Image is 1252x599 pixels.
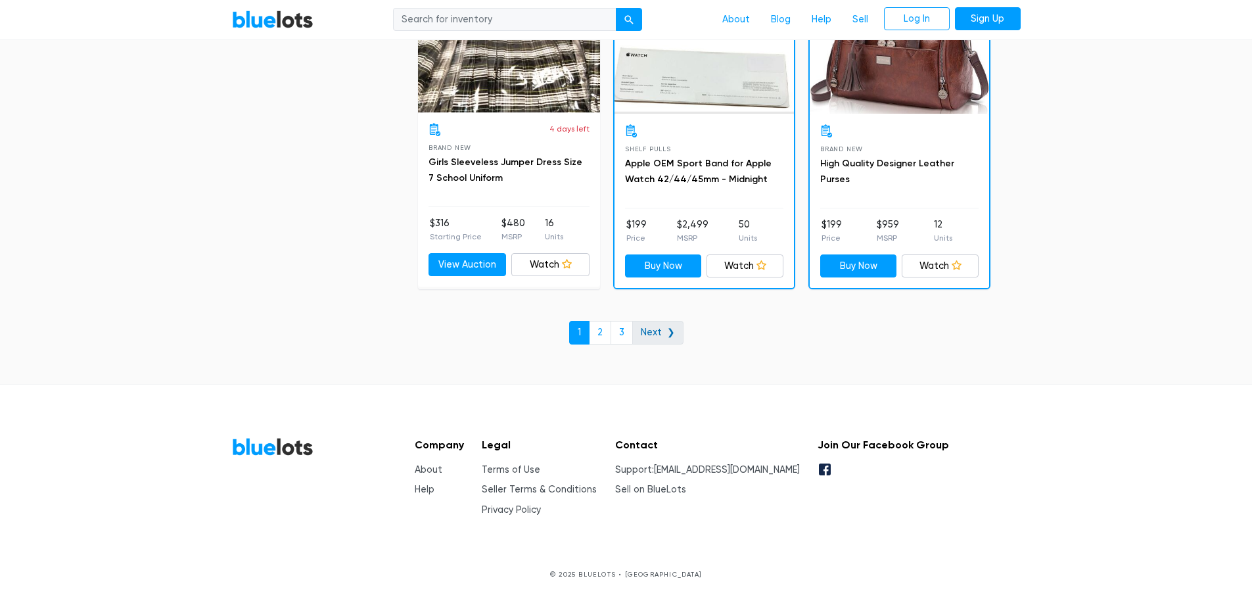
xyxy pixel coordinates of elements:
[611,321,633,345] a: 3
[822,218,842,244] li: $199
[934,218,952,244] li: 12
[842,7,879,32] a: Sell
[626,232,647,244] p: Price
[632,321,684,345] a: Next ❯
[820,145,863,153] span: Brand New
[677,218,708,244] li: $2,499
[232,10,313,29] a: BlueLots
[589,321,611,345] a: 2
[429,253,507,277] a: View Auction
[393,8,616,32] input: Search for inventory
[482,439,597,451] h5: Legal
[712,7,760,32] a: About
[430,216,482,243] li: $316
[818,439,949,451] h5: Join Our Facebook Group
[820,254,897,278] a: Buy Now
[501,216,525,243] li: $480
[482,504,541,515] a: Privacy Policy
[429,156,582,183] a: Girls Sleeveless Jumper Dress Size 7 School Uniform
[232,569,1021,579] p: © 2025 BLUELOTS • [GEOGRAPHIC_DATA]
[549,123,590,135] p: 4 days left
[545,216,563,243] li: 16
[232,437,313,456] a: BlueLots
[482,464,540,475] a: Terms of Use
[615,463,800,477] li: Support:
[626,218,647,244] li: $199
[739,218,757,244] li: 50
[545,231,563,243] p: Units
[707,254,783,278] a: Watch
[615,439,800,451] h5: Contact
[822,232,842,244] p: Price
[569,321,590,345] a: 1
[415,484,434,495] a: Help
[739,232,757,244] p: Units
[625,145,671,153] span: Shelf Pulls
[429,144,471,151] span: Brand New
[625,254,702,278] a: Buy Now
[760,7,801,32] a: Blog
[884,7,950,31] a: Log In
[955,7,1021,31] a: Sign Up
[511,253,590,277] a: Watch
[415,439,464,451] h5: Company
[801,7,842,32] a: Help
[902,254,979,278] a: Watch
[677,232,708,244] p: MSRP
[415,464,442,475] a: About
[615,484,686,495] a: Sell on BlueLots
[820,158,954,185] a: High Quality Designer Leather Purses
[482,484,597,495] a: Seller Terms & Conditions
[877,218,899,244] li: $959
[654,464,800,475] a: [EMAIL_ADDRESS][DOMAIN_NAME]
[934,232,952,244] p: Units
[877,232,899,244] p: MSRP
[501,231,525,243] p: MSRP
[625,158,772,185] a: Apple OEM Sport Band for Apple Watch 42/44/45mm - Midnight
[430,231,482,243] p: Starting Price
